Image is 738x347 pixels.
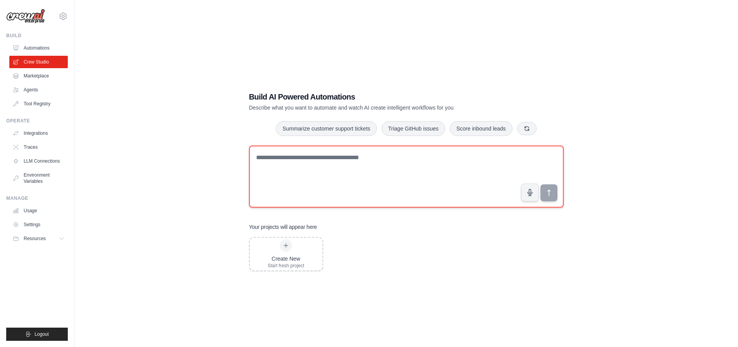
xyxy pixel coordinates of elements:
a: Integrations [9,127,68,139]
div: Build [6,33,68,39]
span: Logout [34,331,49,337]
button: Resources [9,232,68,245]
a: Crew Studio [9,56,68,68]
div: Operate [6,118,68,124]
button: Logout [6,328,68,341]
img: Logo [6,9,45,24]
a: Marketplace [9,70,68,82]
button: Triage GitHub issues [382,121,445,136]
h3: Your projects will appear here [249,223,317,231]
div: Manage [6,195,68,201]
p: Describe what you want to automate and watch AI create intelligent workflows for you [249,104,509,112]
a: Tool Registry [9,98,68,110]
iframe: Chat Widget [699,310,738,347]
a: Automations [9,42,68,54]
a: LLM Connections [9,155,68,167]
a: Settings [9,218,68,231]
a: Traces [9,141,68,153]
button: Score inbound leads [450,121,513,136]
div: Create New [268,255,304,263]
div: Start fresh project [268,263,304,269]
a: Usage [9,204,68,217]
span: Resources [24,235,46,242]
a: Agents [9,84,68,96]
button: Click to speak your automation idea [521,184,539,201]
button: Summarize customer support tickets [276,121,377,136]
button: Get new suggestions [517,122,537,135]
a: Environment Variables [9,169,68,187]
h1: Build AI Powered Automations [249,91,509,102]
